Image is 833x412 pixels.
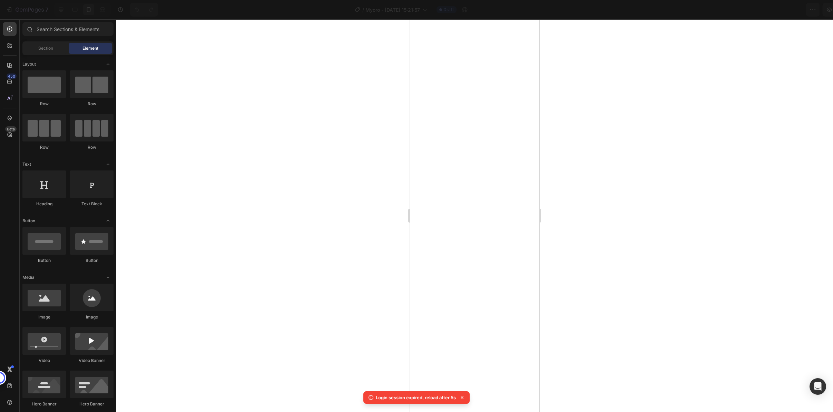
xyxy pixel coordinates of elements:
[410,19,539,412] iframe: Design area
[70,201,114,207] div: Text Block
[365,6,420,13] span: Myoro - [DATE] 15:21:57
[767,7,779,13] span: Save
[22,22,114,36] input: Search Sections & Elements
[22,61,36,67] span: Layout
[7,73,17,79] div: 450
[793,6,810,13] div: Publish
[362,6,364,13] span: /
[22,357,66,364] div: Video
[38,45,53,51] span: Section
[22,274,35,281] span: Media
[70,314,114,320] div: Image
[443,7,454,13] span: Draft
[22,144,66,150] div: Row
[102,59,114,70] span: Toggle open
[22,218,35,224] span: Button
[70,144,114,150] div: Row
[3,3,51,17] button: 7
[102,272,114,283] span: Toggle open
[698,6,743,13] span: 1 product assigned
[130,3,158,17] div: Undo/Redo
[787,3,816,17] button: Publish
[102,159,114,170] span: Toggle open
[22,101,66,107] div: Row
[376,394,456,401] p: Login session expired, reload after 5s
[693,3,759,17] button: 1 product assigned
[5,126,17,132] div: Beta
[70,401,114,407] div: Hero Banner
[762,3,784,17] button: Save
[22,314,66,320] div: Image
[22,401,66,407] div: Hero Banner
[82,45,98,51] span: Element
[810,378,826,395] div: Open Intercom Messenger
[45,6,48,14] p: 7
[70,357,114,364] div: Video Banner
[70,257,114,264] div: Button
[22,257,66,264] div: Button
[22,161,31,167] span: Text
[102,215,114,226] span: Toggle open
[22,201,66,207] div: Heading
[70,101,114,107] div: Row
